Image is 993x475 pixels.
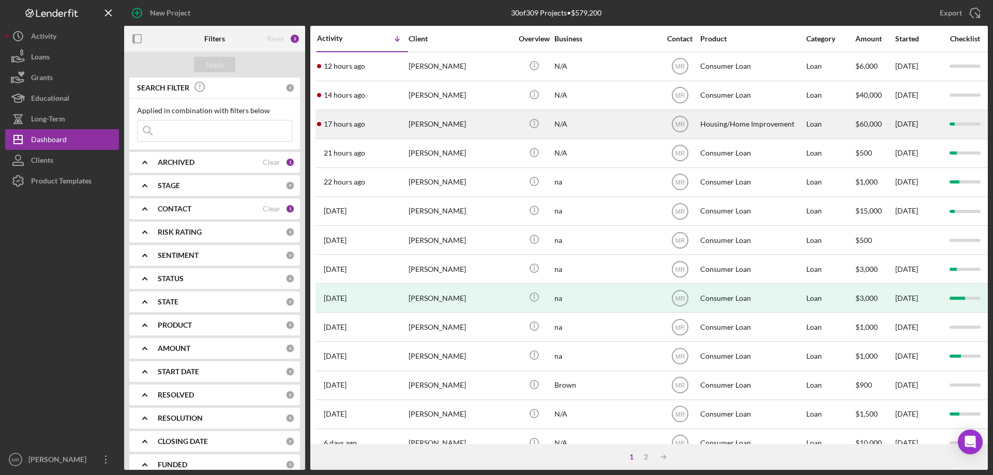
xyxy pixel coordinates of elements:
[806,255,854,283] div: Loan
[409,168,512,196] div: [PERSON_NAME]
[700,430,804,457] div: Consumer Loan
[700,82,804,109] div: Consumer Loan
[285,297,295,307] div: 0
[895,111,942,138] div: [DATE]
[895,53,942,80] div: [DATE]
[895,35,942,43] div: Started
[895,342,942,370] div: [DATE]
[31,47,50,70] div: Loans
[409,372,512,399] div: [PERSON_NAME]
[158,251,199,259] b: SENTIMENT
[5,129,119,150] a: Dashboard
[895,401,942,428] div: [DATE]
[806,430,854,457] div: Loan
[285,460,295,469] div: 0
[263,205,280,213] div: Clear
[158,437,208,446] b: CLOSING DATE
[285,320,295,330] div: 0
[660,35,699,43] div: Contact
[675,295,685,302] text: MR
[5,150,119,171] button: Clients
[324,207,347,215] time: 2025-08-20 19:35
[324,149,365,157] time: 2025-08-21 16:57
[855,313,894,341] div: $1,000
[700,111,804,138] div: Housing/Home Improvement
[409,255,512,283] div: [PERSON_NAME]
[806,168,854,196] div: Loan
[806,284,854,312] div: Loan
[285,158,295,167] div: 1
[675,353,685,360] text: MR
[409,226,512,254] div: [PERSON_NAME]
[285,204,295,213] div: 1
[806,197,854,225] div: Loan
[5,109,119,129] button: Long-Term
[137,84,189,92] b: SEARCH FILTER
[409,197,512,225] div: [PERSON_NAME]
[158,298,178,306] b: STATE
[409,82,512,109] div: [PERSON_NAME]
[324,62,365,70] time: 2025-08-22 02:00
[554,111,658,138] div: N/A
[158,391,194,399] b: RESOLVED
[554,82,658,109] div: N/A
[855,140,894,167] div: $500
[554,430,658,457] div: N/A
[409,430,512,457] div: [PERSON_NAME]
[409,342,512,370] div: [PERSON_NAME]
[675,411,685,418] text: MR
[324,265,347,273] time: 2025-08-20 09:23
[554,284,658,312] div: na
[285,437,295,446] div: 0
[158,461,187,469] b: FUNDED
[806,53,854,80] div: Loan
[137,106,292,115] div: Applied in combination with filters below
[855,197,894,225] div: $15,000
[806,401,854,428] div: Loan
[675,179,685,186] text: MR
[895,372,942,399] div: [DATE]
[5,88,119,109] a: Educational
[943,35,987,43] div: Checklist
[624,453,639,461] div: 1
[806,82,854,109] div: Loan
[324,410,347,418] time: 2025-08-18 15:21
[895,430,942,457] div: [DATE]
[158,274,184,283] b: STATUS
[5,449,119,470] button: MR[PERSON_NAME]
[806,372,854,399] div: Loan
[855,35,894,43] div: Amount
[639,453,653,461] div: 2
[958,430,983,454] div: Open Intercom Messenger
[205,57,224,72] div: Apply
[26,449,93,472] div: [PERSON_NAME]
[285,83,295,93] div: 0
[675,440,685,447] text: MR
[31,150,53,173] div: Clients
[855,53,894,80] div: $6,000
[675,266,685,273] text: MR
[700,284,804,312] div: Consumer Loan
[409,401,512,428] div: [PERSON_NAME]
[285,390,295,400] div: 0
[554,372,658,399] div: Brown
[324,236,347,244] time: 2025-08-20 18:20
[5,67,119,88] button: Grants
[5,171,119,191] button: Product Templates
[806,111,854,138] div: Loan
[158,414,203,422] b: RESOLUTION
[285,344,295,353] div: 0
[554,226,658,254] div: na
[158,228,202,236] b: RISK RATING
[675,150,685,157] text: MR
[285,227,295,237] div: 0
[554,140,658,167] div: N/A
[285,251,295,260] div: 0
[700,168,804,196] div: Consumer Loan
[324,294,347,302] time: 2025-08-19 19:11
[554,255,658,283] div: na
[194,57,235,72] button: Apply
[409,140,512,167] div: [PERSON_NAME]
